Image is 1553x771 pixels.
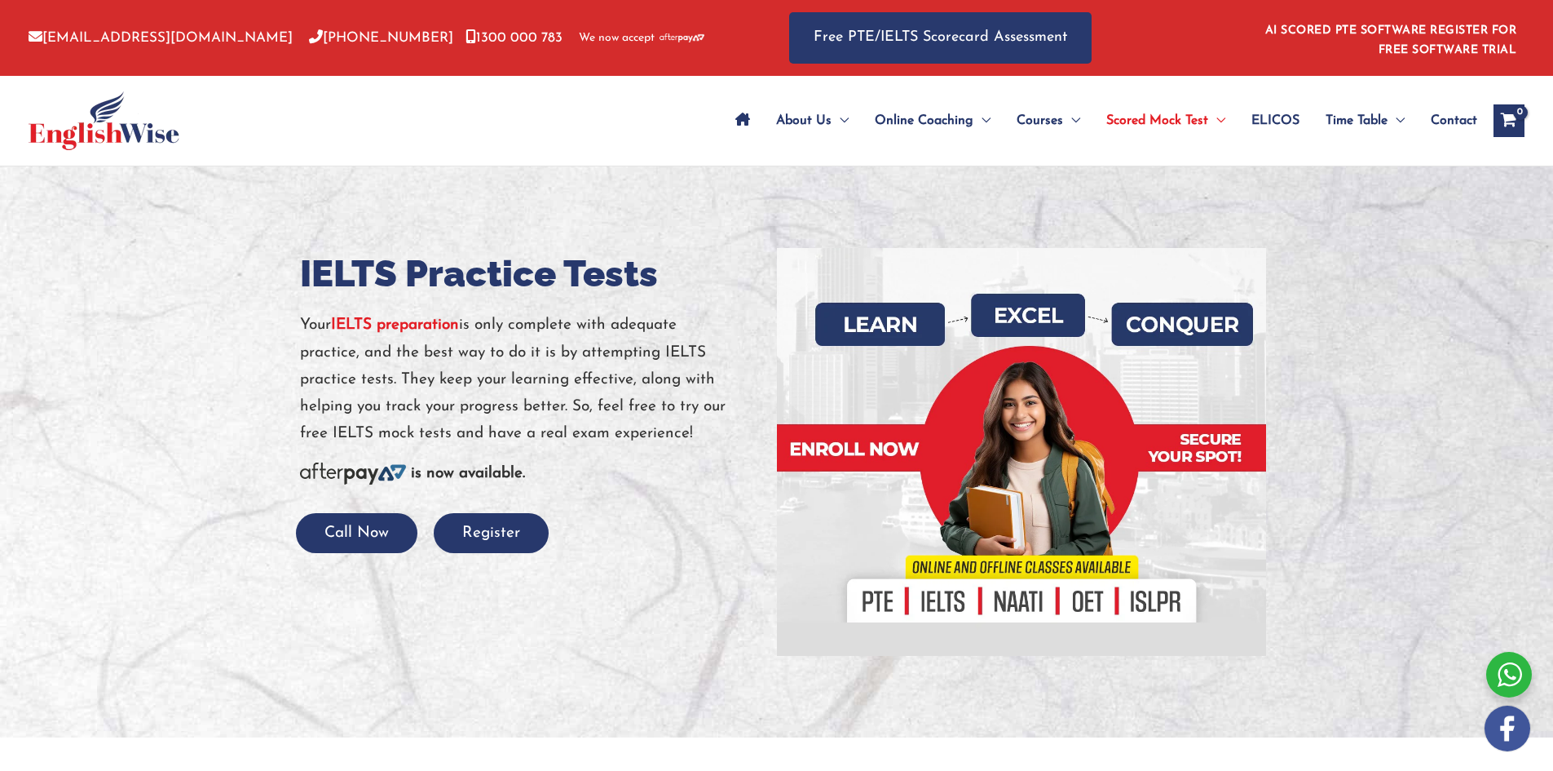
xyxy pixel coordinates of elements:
a: Contact [1418,92,1477,149]
span: Menu Toggle [1388,92,1405,149]
aside: Header Widget 1 [1255,11,1524,64]
span: Scored Mock Test [1106,92,1208,149]
a: 1300 000 783 [465,31,563,45]
a: ELICOS [1238,92,1313,149]
a: CoursesMenu Toggle [1004,92,1093,149]
span: Contact [1431,92,1477,149]
button: Register [434,513,549,553]
a: Call Now [296,525,417,541]
a: View Shopping Cart, empty [1493,104,1524,137]
img: cropped-ew-logo [29,91,179,150]
span: Online Coaching [875,92,973,149]
span: About Us [776,92,832,149]
a: Time TableMenu Toggle [1313,92,1418,149]
img: Afterpay-Logo [660,33,704,42]
a: IELTS preparation [331,317,459,333]
a: Free PTE/IELTS Scorecard Assessment [789,12,1092,64]
span: Menu Toggle [1063,92,1080,149]
img: white-facebook.png [1485,706,1530,751]
a: [PHONE_NUMBER] [309,31,453,45]
span: We now accept [579,30,655,47]
img: Afterpay-Logo [300,463,406,485]
p: Your is only complete with adequate practice, and the best way to do it is by attempting IELTS pr... [300,312,765,447]
span: Courses [1017,92,1063,149]
span: Menu Toggle [973,92,990,149]
a: [EMAIL_ADDRESS][DOMAIN_NAME] [29,31,293,45]
b: is now available. [411,466,525,481]
a: AI SCORED PTE SOFTWARE REGISTER FOR FREE SOFTWARE TRIAL [1265,24,1517,56]
span: Time Table [1326,92,1388,149]
span: Menu Toggle [1208,92,1225,149]
button: Call Now [296,513,417,553]
nav: Site Navigation: Main Menu [722,92,1477,149]
a: Online CoachingMenu Toggle [862,92,1004,149]
span: Menu Toggle [832,92,849,149]
span: ELICOS [1251,92,1299,149]
a: Scored Mock TestMenu Toggle [1093,92,1238,149]
h1: IELTS Practice Tests [300,248,765,299]
a: About UsMenu Toggle [763,92,862,149]
a: Register [434,525,549,541]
